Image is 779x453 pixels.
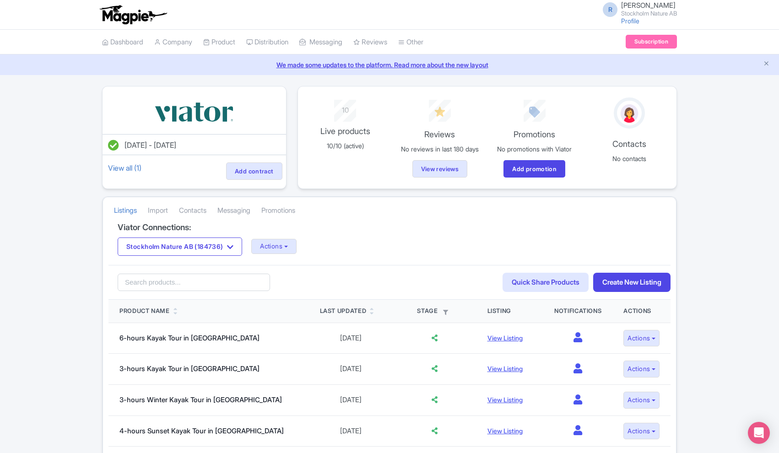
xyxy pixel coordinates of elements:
small: Stockholm Nature AB [621,11,677,16]
p: Reviews [398,128,481,140]
a: Profile [621,17,639,25]
a: Messaging [299,30,342,55]
input: Search products... [118,274,270,291]
a: Reviews [353,30,387,55]
button: Actions [623,361,660,377]
a: Listings [114,198,137,223]
p: Live products [303,125,387,137]
a: View Listing [487,427,523,435]
button: Actions [251,239,297,254]
a: We made some updates to the platform. Read more about the new layout [5,60,774,70]
p: Contacts [587,138,671,150]
div: Stage [404,307,465,316]
a: Dashboard [102,30,143,55]
a: View reviews [412,160,468,178]
a: R [PERSON_NAME] Stockholm Nature AB [597,2,677,16]
button: Actions [623,423,660,440]
a: Add contract [226,162,282,180]
th: Actions [612,300,671,323]
span: [DATE] - [DATE] [124,140,176,150]
span: R [603,2,617,17]
a: View Listing [487,396,523,404]
td: [DATE] [309,323,393,354]
div: Last Updated [320,307,367,316]
td: [DATE] [309,385,393,416]
td: [DATE] [309,354,393,385]
a: 3-hours Winter Kayak Tour in [GEOGRAPHIC_DATA] [119,395,282,404]
th: Notifications [543,300,612,323]
th: Listing [476,300,543,323]
a: Contacts [179,198,206,223]
a: Promotions [261,198,295,223]
p: Promotions [492,128,576,140]
a: Import [148,198,168,223]
img: logo-ab69f6fb50320c5b225c76a69d11143b.png [97,5,168,25]
a: Quick Share Products [503,273,589,292]
a: Create New Listing [593,273,671,292]
i: Filter by stage [443,310,448,315]
a: Subscription [626,35,677,49]
a: Company [154,30,192,55]
button: Stockholm Nature AB (184736) [118,237,242,256]
button: Close announcement [763,59,770,70]
span: [PERSON_NAME] [621,1,676,10]
div: 10 [303,100,387,116]
p: No promotions with Viator [492,144,576,154]
a: View Listing [487,365,523,372]
a: View all (1) [106,162,143,174]
a: Distribution [246,30,288,55]
div: Product Name [119,307,170,316]
a: Product [203,30,235,55]
img: avatar_key_member-9c1dde93af8b07d7383eb8b5fb890c87.png [619,102,640,124]
td: [DATE] [309,415,393,447]
button: Actions [623,392,660,409]
a: 3-hours Kayak Tour in [GEOGRAPHIC_DATA] [119,364,260,373]
div: Open Intercom Messenger [748,422,770,444]
p: No reviews in last 180 days [398,144,481,154]
h4: Viator Connections: [118,223,661,232]
p: No contacts [587,154,671,163]
a: Add promotion [503,160,565,178]
a: 4-hours Sunset Kayak Tour in [GEOGRAPHIC_DATA] [119,426,284,435]
img: vbqrramwp3xkpi4ekcjz.svg [153,97,235,127]
a: Other [398,30,423,55]
a: 6-hours Kayak Tour in [GEOGRAPHIC_DATA] [119,334,260,342]
a: View Listing [487,334,523,342]
p: 10/10 (active) [303,141,387,151]
button: Actions [623,330,660,347]
a: Messaging [217,198,250,223]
